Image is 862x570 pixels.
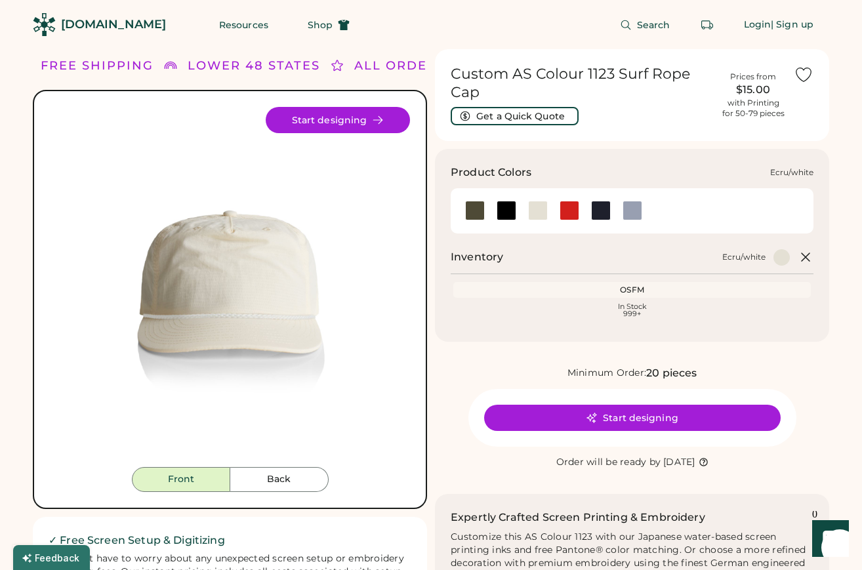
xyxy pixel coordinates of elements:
[770,167,813,178] div: Ecru/white
[33,13,56,36] img: Rendered Logo - Screens
[771,18,813,31] div: | Sign up
[556,456,661,469] div: Order will be ready by
[744,18,771,31] div: Login
[61,16,166,33] div: [DOMAIN_NAME]
[451,249,503,265] h2: Inventory
[800,511,856,567] iframe: Front Chat
[456,303,808,317] div: In Stock 999+
[451,65,712,102] h1: Custom AS Colour 1123 Surf Rope Cap
[41,57,154,75] div: FREE SHIPPING
[694,12,720,38] button: Retrieve an order
[451,107,579,125] button: Get a Quick Quote
[308,20,333,30] span: Shop
[451,510,705,525] h2: Expertly Crafted Screen Printing & Embroidery
[484,405,781,431] button: Start designing
[720,82,786,98] div: $15.00
[354,57,445,75] div: ALL ORDERS
[266,107,410,133] button: Start designing
[50,107,410,467] img: 1123 - Ecru/white Front Image
[203,12,284,38] button: Resources
[730,71,776,82] div: Prices from
[292,12,365,38] button: Shop
[646,365,697,381] div: 20 pieces
[50,107,410,467] div: 1123 Style Image
[604,12,686,38] button: Search
[722,98,785,119] div: with Printing for 50-79 pieces
[230,467,329,492] button: Back
[451,165,531,180] h3: Product Colors
[663,456,695,469] div: [DATE]
[49,533,411,548] h2: ✓ Free Screen Setup & Digitizing
[132,467,230,492] button: Front
[722,252,766,262] div: Ecru/white
[637,20,670,30] span: Search
[567,367,647,380] div: Minimum Order:
[456,285,808,295] div: OSFM
[188,57,320,75] div: LOWER 48 STATES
